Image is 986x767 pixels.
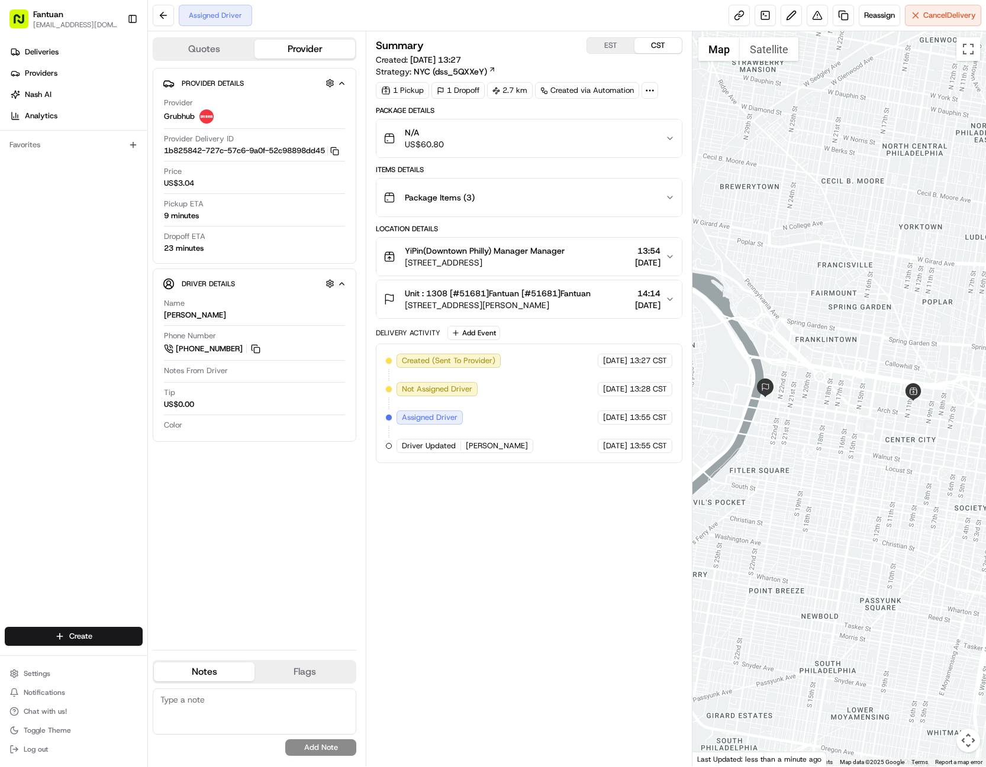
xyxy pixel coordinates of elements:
[164,310,226,321] div: [PERSON_NAME]
[98,215,102,224] span: •
[695,751,734,766] img: Google
[164,298,185,309] span: Name
[740,37,798,61] button: Show satellite imagery
[5,665,143,682] button: Settings
[5,703,143,720] button: Chat with us!
[630,412,667,423] span: 13:55 CST
[12,47,215,66] p: Welcome 👋
[405,287,591,299] span: Unit : 1308 [#51681]Fantuan [#51681]Fantuan
[164,365,228,376] span: Notes From Driver
[69,631,92,642] span: Create
[535,82,639,99] div: Created via Automation
[402,441,456,451] span: Driver Updated
[376,179,682,216] button: Package Items (3)
[24,264,91,276] span: Knowledge Base
[447,326,500,340] button: Add Event
[911,759,928,765] a: Terms (opens in new tab)
[201,116,215,130] button: Start new chat
[24,726,71,735] span: Toggle Theme
[923,10,976,21] span: Cancel Delivery
[164,231,205,242] span: Dropoff ETA
[405,299,591,311] span: [STREET_ADDRESS][PERSON_NAME]
[164,243,204,254] div: 23 minutes
[376,66,496,77] div: Strategy:
[635,299,660,311] span: [DATE]
[630,441,667,451] span: 13:55 CST
[25,68,57,79] span: Providers
[603,384,627,394] span: [DATE]
[33,20,118,30] span: [EMAIL_ADDRESS][DOMAIN_NAME]
[376,280,682,318] button: Unit : 1308 [#51681]Fantuan [#51681]Fantuan[STREET_ADDRESS][PERSON_NAME]14:14[DATE]
[587,38,634,53] button: EST
[376,40,424,51] h3: Summary
[25,112,46,134] img: 8571987876998_91fb9ceb93ad5c398215_72.jpg
[5,64,147,83] a: Providers
[33,8,63,20] button: Fantuan
[487,82,533,99] div: 2.7 km
[635,287,660,299] span: 14:14
[164,399,194,410] div: US$0.00
[25,89,51,100] span: Nash AI
[105,183,133,192] span: 8月15日
[431,82,485,99] div: 1 Dropoff
[164,199,204,209] span: Pickup ETA
[603,412,627,423] span: [DATE]
[118,293,143,302] span: Pylon
[698,37,740,61] button: Show street map
[37,183,96,192] span: [PERSON_NAME]
[376,328,440,338] div: Delivery Activity
[634,38,682,53] button: CST
[405,257,565,268] span: [STREET_ADDRESS]
[905,5,981,26] button: CancelDelivery
[164,98,193,108] span: Provider
[154,662,254,681] button: Notes
[164,331,216,341] span: Phone Number
[53,124,163,134] div: We're available if you need us!
[112,264,190,276] span: API Documentation
[414,66,487,77] span: NYC (dss_5QXXeY)
[164,342,262,355] a: [PHONE_NUMBER]
[164,111,195,122] span: Grubhub
[12,11,36,35] img: Nash
[376,54,461,66] span: Created:
[12,171,31,190] img: Asif Zaman Khan
[254,662,355,681] button: Flags
[840,759,904,765] span: Map data ©2025 Google
[405,127,444,138] span: N/A
[164,134,234,144] span: Provider Delivery ID
[410,54,461,65] span: [DATE] 13:27
[25,111,57,121] span: Analytics
[603,355,627,366] span: [DATE]
[376,224,682,234] div: Location Details
[956,37,980,61] button: Toggle fullscreen view
[163,73,346,93] button: Provider Details
[376,119,682,157] button: N/AUS$60.80
[635,257,660,268] span: [DATE]
[7,259,95,280] a: 📗Knowledge Base
[466,441,528,451] span: [PERSON_NAME]
[183,151,215,165] button: See all
[414,66,496,77] a: NYC (dss_5QXXeY)
[199,109,214,124] img: 5e692f75ce7d37001a5d71f1
[5,722,143,739] button: Toggle Theme
[254,40,355,59] button: Provider
[630,355,667,366] span: 13:27 CST
[5,741,143,758] button: Log out
[5,5,123,33] button: Fantuan[EMAIL_ADDRESS][DOMAIN_NAME]
[402,355,495,366] span: Created (Sent To Provider)
[83,292,143,302] a: Powered byPylon
[5,627,143,646] button: Create
[603,441,627,451] span: [DATE]
[864,10,895,21] span: Reassign
[164,211,199,221] div: 9 minutes
[402,412,457,423] span: Assigned Driver
[163,274,346,293] button: Driver Details
[24,745,48,754] span: Log out
[24,707,67,716] span: Chat with us!
[5,85,147,104] a: Nash AI
[5,135,143,154] div: Favorites
[376,106,682,115] div: Package Details
[12,153,79,163] div: Past conversations
[98,183,102,192] span: •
